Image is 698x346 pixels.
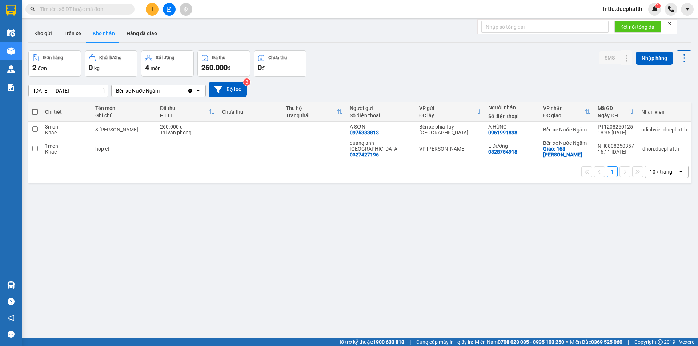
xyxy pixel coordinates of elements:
span: plus [150,7,155,12]
div: 3 món [45,124,88,130]
th: Toggle SortBy [539,102,594,122]
div: Số lượng [156,55,174,60]
img: warehouse-icon [7,65,15,73]
span: Cung cấp máy in - giấy in: [416,338,473,346]
button: Nhập hàng [636,52,673,65]
svg: open [195,88,201,94]
div: Đã thu [212,55,225,60]
img: warehouse-icon [7,47,15,55]
div: Trạng thái [286,113,336,118]
div: ndinhviet.ducphatth [641,127,687,133]
button: Đã thu260.000đ [197,50,250,77]
div: A HÙNG [488,124,536,130]
span: đ [228,65,230,71]
div: 10 / trang [650,168,672,175]
span: 260.000 [201,63,228,72]
button: Kết nối tổng đài [614,21,661,33]
div: 18:35 [DATE] [598,130,634,135]
span: lnttu.ducphatth [597,4,648,13]
span: close [667,21,672,26]
strong: 0369 525 060 [591,339,622,345]
span: notification [8,314,15,321]
button: Kho nhận [87,25,121,42]
div: Chi tiết [45,109,88,115]
div: ĐC giao [543,113,585,118]
sup: 3 [243,78,250,86]
div: NH0808250357 [598,143,634,149]
div: 0975383813 [350,130,379,135]
button: 1 [607,166,618,177]
input: Tìm tên, số ĐT hoặc mã đơn [40,5,126,13]
div: Số điện thoại [350,113,412,118]
span: 2 [32,63,36,72]
div: Mã GD [598,105,628,111]
div: 0828754918 [488,149,517,155]
button: Khối lượng0kg [85,50,137,77]
div: Khác [45,149,88,155]
div: Người nhận [488,105,536,110]
div: 1 món [45,143,88,149]
span: aim [183,7,188,12]
button: plus [146,3,159,16]
sup: 1 [655,3,661,8]
div: Khác [45,130,88,135]
button: SMS [599,51,621,64]
span: kg [94,65,100,71]
span: search [30,7,35,12]
button: Số lượng4món [141,50,194,77]
div: Khối lượng [99,55,121,60]
button: Đơn hàng2đơn [28,50,81,77]
svg: Clear value [187,88,193,94]
div: 16:11 [DATE] [598,149,634,155]
div: Bến xe phía Tây [GEOGRAPHIC_DATA] [419,124,481,135]
button: Kho gửi [28,25,58,42]
span: 1 [657,3,659,8]
div: Ngày ĐH [598,113,628,118]
button: Trên xe [58,25,87,42]
div: Đã thu [160,105,209,111]
img: phone-icon [668,6,674,12]
input: Select a date range. [29,85,108,97]
input: Nhập số tổng đài [481,21,609,33]
div: VP nhận [543,105,585,111]
div: 0327427196 [350,152,379,158]
span: 0 [258,63,262,72]
span: Hỗ trợ kỹ thuật: [337,338,404,346]
span: | [628,338,629,346]
span: 4 [145,63,149,72]
span: question-circle [8,298,15,305]
div: ĐC lấy [419,113,476,118]
span: đơn [38,65,47,71]
div: Nhân viên [641,109,687,115]
div: ldhon.ducphatth [641,146,687,152]
div: A SƠN [350,124,412,130]
button: Hàng đã giao [121,25,163,42]
div: HTTT [160,113,209,118]
th: Toggle SortBy [594,102,638,122]
img: icon-new-feature [651,6,658,12]
div: Bến xe Nước Ngầm [543,127,590,133]
th: Toggle SortBy [282,102,346,122]
div: Tại văn phòng [160,130,215,135]
span: ⚪️ [566,341,568,343]
span: | [410,338,411,346]
span: đ [262,65,265,71]
div: VP gửi [419,105,476,111]
strong: 0708 023 035 - 0935 103 250 [498,339,564,345]
button: Bộ lọc [209,82,247,97]
span: Kết nối tổng đài [620,23,655,31]
div: Giao: 168 ngọc khánh [543,146,590,158]
div: Tên món [95,105,153,111]
input: Selected Bến xe Nước Ngầm. [160,87,161,94]
div: VP [PERSON_NAME] [419,146,481,152]
div: 260.000 đ [160,124,215,130]
div: E Dương [488,143,536,149]
div: Thu hộ [286,105,336,111]
div: 0961991898 [488,130,517,135]
button: caret-down [681,3,694,16]
div: Chưa thu [222,109,278,115]
span: món [151,65,161,71]
span: Miền Nam [475,338,564,346]
img: solution-icon [7,84,15,91]
div: Bến xe Nước Ngầm [543,140,590,146]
